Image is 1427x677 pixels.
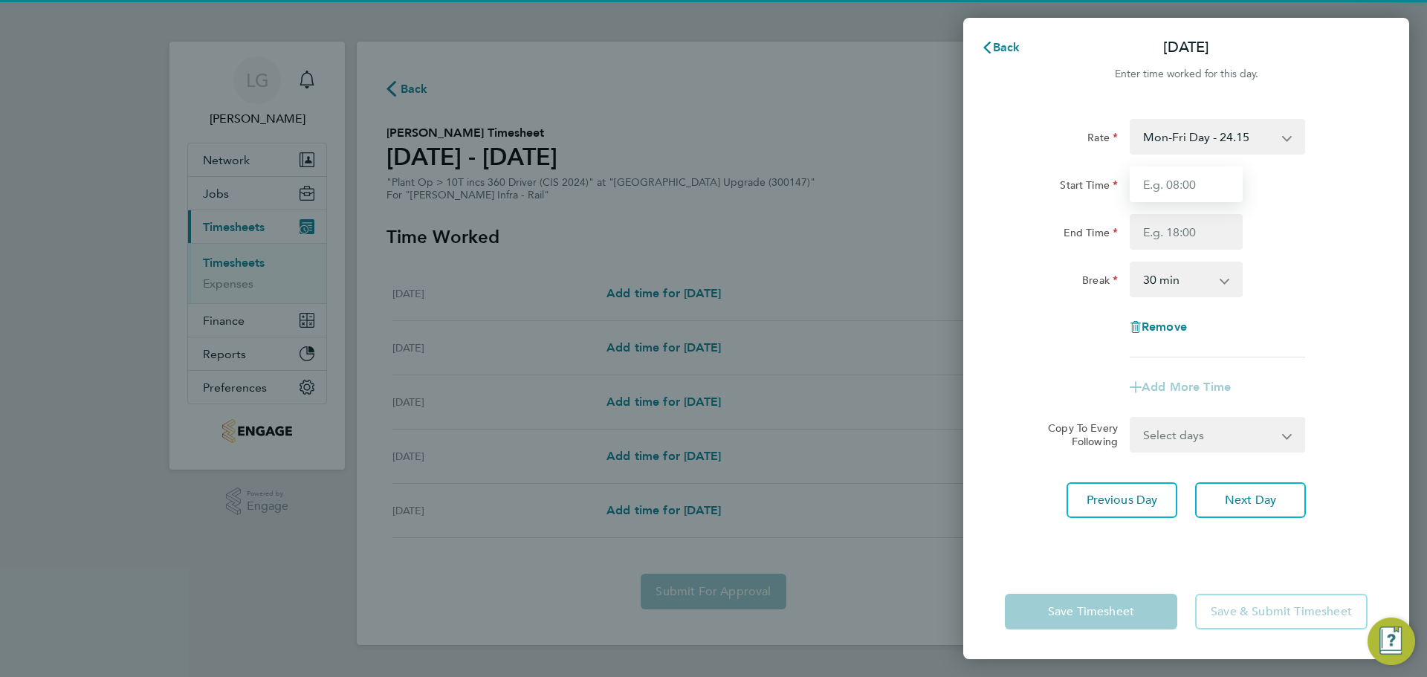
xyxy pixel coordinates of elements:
button: Next Day [1195,482,1306,518]
button: Remove [1130,321,1187,333]
span: Next Day [1225,493,1276,508]
label: End Time [1064,226,1118,244]
label: Copy To Every Following [1036,421,1118,448]
span: Remove [1142,320,1187,334]
button: Engage Resource Center [1368,618,1415,665]
label: Start Time [1060,178,1118,196]
label: Break [1082,273,1118,291]
button: Back [966,33,1035,62]
span: Back [993,40,1020,54]
p: [DATE] [1163,37,1209,58]
button: Previous Day [1067,482,1177,518]
input: E.g. 08:00 [1130,166,1243,202]
span: Previous Day [1087,493,1158,508]
div: Enter time worked for this day. [963,65,1409,83]
input: E.g. 18:00 [1130,214,1243,250]
label: Rate [1087,131,1118,149]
